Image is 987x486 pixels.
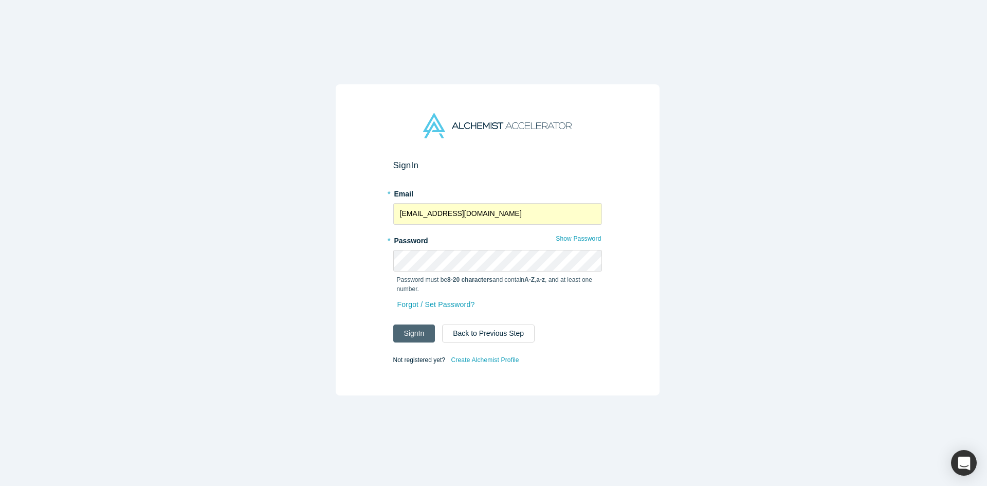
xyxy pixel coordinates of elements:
[393,160,602,171] h2: Sign In
[393,232,602,246] label: Password
[393,356,445,363] span: Not registered yet?
[447,276,492,283] strong: 8-20 characters
[423,113,571,138] img: Alchemist Accelerator Logo
[450,353,519,367] a: Create Alchemist Profile
[536,276,545,283] strong: a-z
[393,325,435,343] button: SignIn
[555,232,601,245] button: Show Password
[393,185,602,200] label: Email
[524,276,535,283] strong: A-Z
[397,296,476,314] a: Forgot / Set Password?
[397,275,598,294] p: Password must be and contain , , and at least one number.
[442,325,535,343] button: Back to Previous Step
